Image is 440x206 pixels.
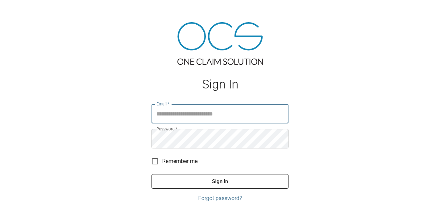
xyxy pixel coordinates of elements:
h1: Sign In [152,77,288,92]
img: ocs-logo-white-transparent.png [8,4,36,18]
img: ocs-logo-tra.png [177,22,263,65]
a: Forgot password? [152,194,288,203]
button: Sign In [152,174,288,189]
label: Password [156,126,177,132]
label: Email [156,101,169,107]
span: Remember me [162,157,198,165]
